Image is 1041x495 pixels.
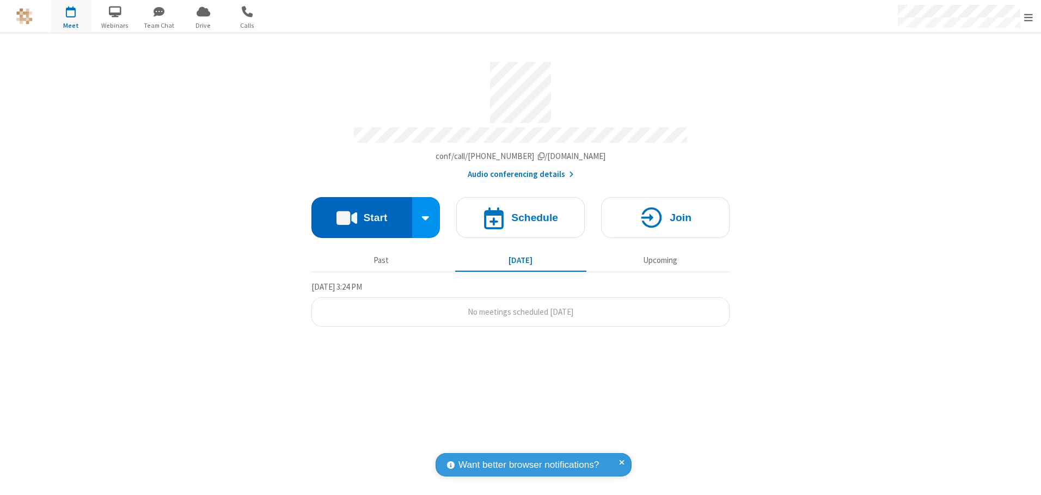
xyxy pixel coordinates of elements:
span: Calls [227,21,268,30]
span: Want better browser notifications? [458,458,599,472]
button: Start [311,197,412,238]
button: [DATE] [455,250,586,271]
section: Today's Meetings [311,280,730,327]
span: Copy my meeting room link [436,151,606,161]
button: Copy my meeting room linkCopy my meeting room link [436,150,606,163]
span: Meet [51,21,91,30]
h4: Schedule [511,212,558,223]
span: [DATE] 3:24 PM [311,282,362,292]
button: Upcoming [595,250,726,271]
button: Schedule [456,197,585,238]
button: Audio conferencing details [468,168,574,181]
span: Team Chat [139,21,180,30]
img: QA Selenium DO NOT DELETE OR CHANGE [16,8,33,25]
section: Account details [311,54,730,181]
h4: Start [363,212,387,223]
iframe: Chat [1014,467,1033,487]
span: Drive [183,21,224,30]
button: Past [316,250,447,271]
div: Start conference options [412,197,440,238]
button: Join [601,197,730,238]
h4: Join [670,212,691,223]
span: Webinars [95,21,136,30]
span: No meetings scheduled [DATE] [468,307,573,317]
